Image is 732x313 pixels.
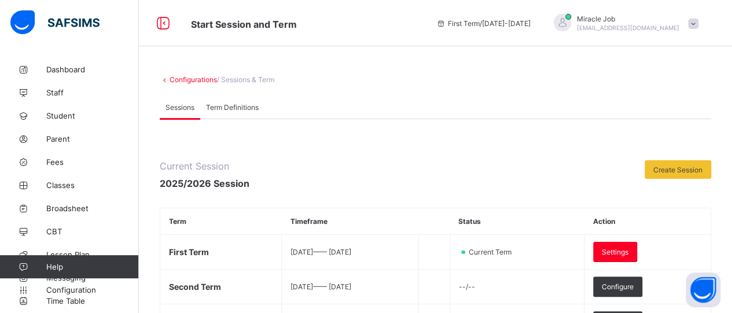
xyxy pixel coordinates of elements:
[10,10,100,35] img: safsims
[46,134,139,143] span: Parent
[46,111,139,120] span: Student
[46,88,139,97] span: Staff
[160,160,249,172] span: Current Session
[46,65,139,74] span: Dashboard
[160,178,249,189] span: 2025/2026 Session
[46,285,138,294] span: Configuration
[170,75,217,84] a: Configurations
[46,250,139,259] span: Lesson Plan
[46,181,139,190] span: Classes
[577,24,679,31] span: [EMAIL_ADDRESS][DOMAIN_NAME]
[160,208,282,235] th: Term
[468,248,518,256] span: Current Term
[584,208,711,235] th: Action
[46,227,139,236] span: CBT
[653,165,702,174] span: Create Session
[577,14,679,23] span: Miracle Job
[169,282,221,292] span: Second Term
[602,248,628,256] span: Settings
[191,19,297,30] span: Start Session and Term
[46,157,139,167] span: Fees
[206,103,259,112] span: Term Definitions
[46,262,138,271] span: Help
[290,282,351,291] span: [DATE] —— [DATE]
[542,14,704,33] div: MiracleJob
[290,248,351,256] span: [DATE] —— [DATE]
[450,270,584,304] td: --/--
[165,103,194,112] span: Sessions
[169,247,209,257] span: First Term
[46,204,139,213] span: Broadsheet
[217,75,274,84] span: / Sessions & Term
[602,282,634,291] span: Configure
[686,273,720,307] button: Open asap
[450,208,584,235] th: Status
[282,208,419,235] th: Timeframe
[436,19,531,28] span: session/term information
